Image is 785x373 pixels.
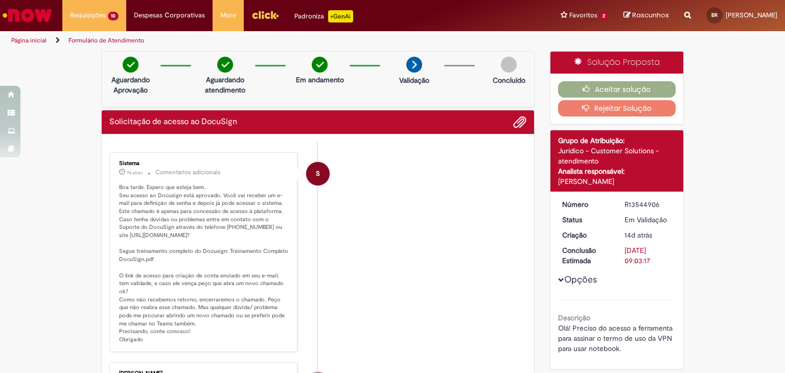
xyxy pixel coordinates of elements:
[493,75,525,85] p: Concluído
[127,170,143,176] span: 7d atrás
[108,12,119,20] span: 10
[555,215,617,225] dt: Status
[294,10,353,22] div: Padroniza
[68,36,144,44] a: Formulário de Atendimento
[555,230,617,240] dt: Criação
[558,81,676,98] button: Aceitar solução
[625,230,652,240] span: 14d atrás
[8,31,516,50] ul: Trilhas de página
[625,245,672,266] div: [DATE] 09:03:17
[558,323,675,353] span: Olá! Preciso do acesso a ferramenta para assinar o termo de uso da VPN para usar notebook.
[555,199,617,209] dt: Número
[558,135,676,146] div: Grupo de Atribuição:
[558,176,676,186] div: [PERSON_NAME]
[119,160,289,167] div: Sistema
[11,36,47,44] a: Página inicial
[555,245,617,266] dt: Conclusão Estimada
[624,11,669,20] a: Rascunhos
[625,215,672,225] div: Em Validação
[296,75,344,85] p: Em andamento
[399,75,429,85] p: Validação
[558,146,676,166] div: Jurídico - Customer Solutions - atendimento
[550,52,684,74] div: Solução Proposta
[711,12,718,18] span: BR
[217,57,233,73] img: check-circle-green.png
[134,10,205,20] span: Despesas Corporativas
[1,5,54,26] img: ServiceNow
[316,161,320,186] span: S
[251,7,279,22] img: click_logo_yellow_360x200.png
[155,168,221,177] small: Comentários adicionais
[220,10,236,20] span: More
[599,12,608,20] span: 2
[625,230,652,240] time: 17/09/2025 17:02:02
[625,230,672,240] div: 17/09/2025 17:02:02
[558,313,590,322] b: Descrição
[558,100,676,116] button: Rejeitar Solução
[569,10,597,20] span: Favoritos
[558,166,676,176] div: Analista responsável:
[123,57,138,73] img: check-circle-green.png
[513,115,526,129] button: Adicionar anexos
[312,57,328,73] img: check-circle-green.png
[119,183,289,344] p: Boa tarde. Espero que esteja bem. Seu acesso ao Docusign está aprovado. Você vai receber um e-mai...
[328,10,353,22] p: +GenAi
[109,118,237,127] h2: Solicitação de acesso ao DocuSign Histórico de tíquete
[106,75,155,95] p: Aguardando Aprovação
[306,162,330,185] div: System
[501,57,517,73] img: img-circle-grey.png
[127,170,143,176] time: 24/09/2025 14:59:10
[200,75,250,95] p: Aguardando atendimento
[406,57,422,73] img: arrow-next.png
[726,11,777,19] span: [PERSON_NAME]
[625,199,672,209] div: R13544906
[632,10,669,20] span: Rascunhos
[70,10,106,20] span: Requisições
